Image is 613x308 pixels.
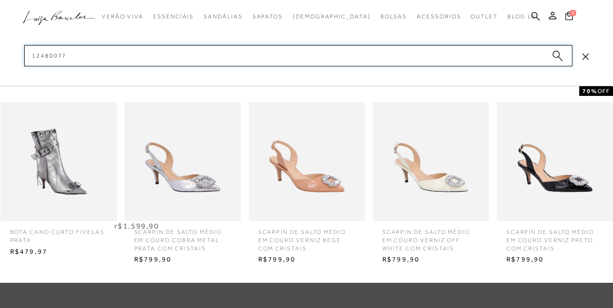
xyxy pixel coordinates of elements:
[102,8,143,26] a: categoryNavScreenReaderText
[375,252,487,267] span: R$799,90
[499,252,611,267] span: R$799,90
[375,221,487,252] span: SCARPIN DE SALTO MÉDIO EM COURO VERNIZ OFF WHITE COM CRISTAIS
[252,13,283,20] span: Sapatos
[24,45,572,66] input: Buscar.
[497,85,613,238] img: SCARPIN DE SALTO MÉDIO EM COURO VERNIZ PRETO COM CRISTAIS
[127,221,238,252] span: SCARPIN DE SALTO MÉDIO EM COURO COBRA METAL PRATA COM CRISTAIS
[153,8,194,26] a: categoryNavScreenReaderText
[251,252,362,267] span: R$799,90
[499,221,611,252] span: SCARPIN DE SALTO MÉDIO EM COURO VERNIZ PRETO COM CRISTAIS
[125,85,241,238] img: SCARPIN DE SALTO MÉDIO EM COURO COBRA METAL PRATA COM CRISTAIS
[597,88,610,94] span: OFF
[507,13,535,20] span: BLOG LB
[370,102,491,267] a: SCARPIN DE SALTO MÉDIO EM COURO VERNIZ OFF WHITE COM CRISTAIS SCARPIN DE SALTO MÉDIO EM COURO VER...
[153,13,194,20] span: Essenciais
[471,8,498,26] a: categoryNavScreenReaderText
[3,221,114,245] span: Bota cano curto fivelas prata
[582,88,597,94] strong: 70%
[373,85,489,238] img: SCARPIN DE SALTO MÉDIO EM COURO VERNIZ OFF WHITE COM CRISTAIS
[251,221,362,252] span: SCARPIN DE SALTO MÉDIO EM COURO VERNIZ BEGE COM CRISTAIS
[507,8,535,26] a: BLOG LB
[249,85,365,238] img: SCARPIN DE SALTO MÉDIO EM COURO VERNIZ BEGE COM CRISTAIS
[471,13,498,20] span: Outlet
[127,252,238,267] span: R$799,90
[569,10,576,16] span: 0
[246,102,367,267] a: SCARPIN DE SALTO MÉDIO EM COURO VERNIZ BEGE COM CRISTAIS SCARPIN DE SALTO MÉDIO EM COURO VERNIZ B...
[252,8,283,26] a: categoryNavScreenReaderText
[293,13,371,20] span: [DEMOGRAPHIC_DATA]
[293,8,371,26] a: noSubCategoriesText
[122,102,243,267] a: SCARPIN DE SALTO MÉDIO EM COURO COBRA METAL PRATA COM CRISTAIS SCARPIN DE SALTO MÉDIO EM COURO CO...
[417,13,461,20] span: Acessórios
[3,245,114,259] span: R$479,97
[102,13,143,20] span: Verão Viva
[204,13,242,20] span: Sandálias
[562,11,576,24] button: 0
[417,8,461,26] a: categoryNavScreenReaderText
[0,85,117,238] img: Bota cano curto fivelas prata
[204,8,242,26] a: categoryNavScreenReaderText
[380,13,407,20] span: Bolsas
[380,8,407,26] a: categoryNavScreenReaderText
